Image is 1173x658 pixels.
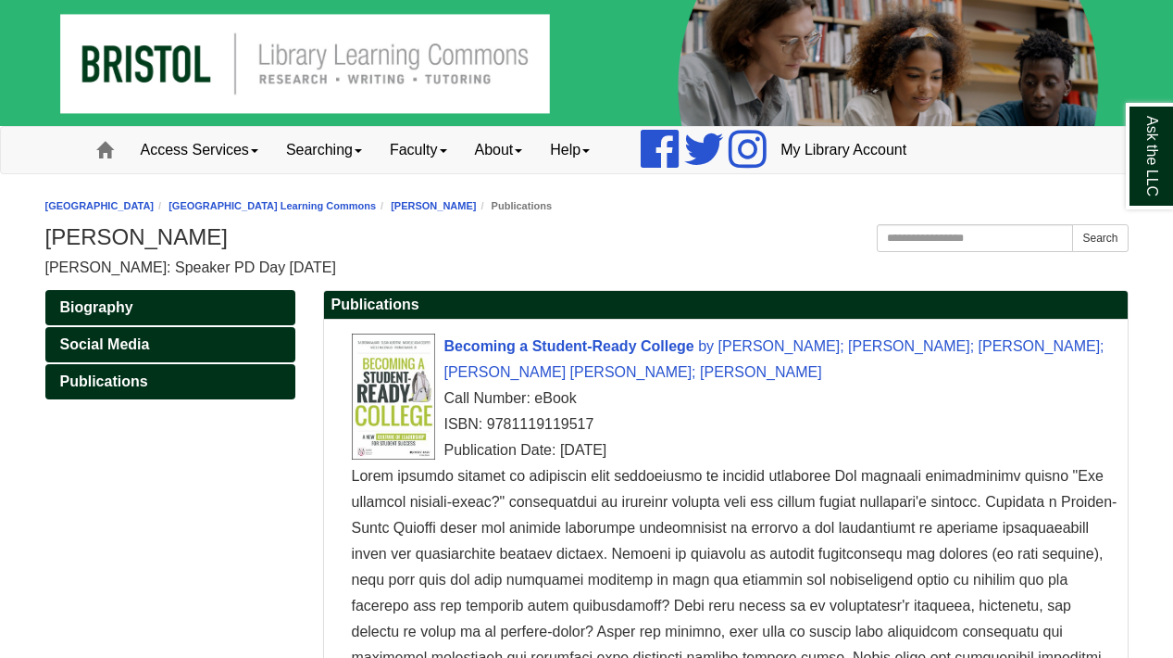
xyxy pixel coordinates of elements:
[352,437,1118,463] div: Publication Date: [DATE]
[127,127,272,173] a: Access Services
[60,373,148,389] span: Publications
[476,197,552,215] li: Publications
[461,127,537,173] a: About
[45,327,295,362] a: Social Media
[324,291,1128,320] h2: Publications
[272,127,376,173] a: Searching
[536,127,604,173] a: Help
[1072,224,1128,252] button: Search
[60,299,133,315] span: Biography
[352,334,435,460] img: Cover Art
[45,200,155,211] a: [GEOGRAPHIC_DATA]
[444,338,1104,380] span: [PERSON_NAME]; [PERSON_NAME]; [PERSON_NAME]; [PERSON_NAME] [PERSON_NAME]; [PERSON_NAME]
[444,338,694,354] span: Becoming a Student-Ready College
[60,336,150,352] span: Social Media
[376,127,461,173] a: Faculty
[45,224,1129,250] h1: [PERSON_NAME]
[45,197,1129,215] nav: breadcrumb
[391,200,476,211] a: [PERSON_NAME]
[168,200,376,211] a: [GEOGRAPHIC_DATA] Learning Commons
[444,338,1104,380] a: Cover Art Becoming a Student-Ready College by [PERSON_NAME]; [PERSON_NAME]; [PERSON_NAME]; [PERSO...
[352,386,1118,411] div: Call Number: eBook
[45,259,336,275] span: [PERSON_NAME]: Speaker PD Day [DATE]
[352,411,1118,437] div: ISBN: 9781119119517
[767,127,920,173] a: My Library Account
[45,364,295,399] a: Publications
[45,290,295,399] div: Guide Pages
[698,338,714,354] span: by
[45,290,295,325] a: Biography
